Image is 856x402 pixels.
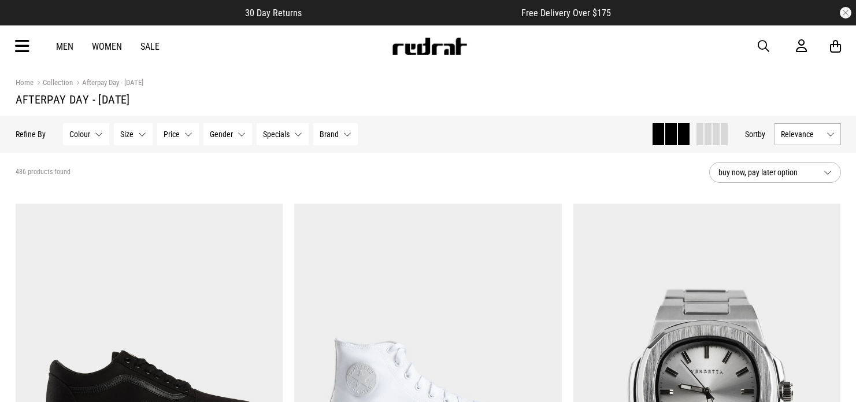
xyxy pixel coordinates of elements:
button: Sortby [745,127,765,141]
span: Colour [69,130,90,139]
button: Specials [257,123,309,145]
button: Relevance [775,123,841,145]
button: Brand [313,123,358,145]
span: Gender [210,130,233,139]
p: Refine By [16,130,46,139]
iframe: Customer reviews powered by Trustpilot [325,7,498,19]
a: Sale [140,41,160,52]
span: Price [164,130,180,139]
span: Free Delivery Over $175 [521,8,611,19]
span: 486 products found [16,168,71,177]
span: Relevance [781,130,822,139]
a: Home [16,78,34,87]
span: Brand [320,130,339,139]
img: Redrat logo [391,38,468,55]
span: Size [120,130,134,139]
button: Colour [63,123,109,145]
span: buy now, pay later option [718,165,814,179]
h1: Afterpay Day - [DATE] [16,93,841,106]
a: Men [56,41,73,52]
span: by [758,130,765,139]
a: Afterpay Day - [DATE] [73,78,143,89]
button: Size [114,123,153,145]
span: 30 Day Returns [245,8,302,19]
button: buy now, pay later option [709,162,841,183]
a: Women [92,41,122,52]
button: Gender [203,123,252,145]
span: Specials [263,130,290,139]
a: Collection [34,78,73,89]
button: Price [157,123,199,145]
